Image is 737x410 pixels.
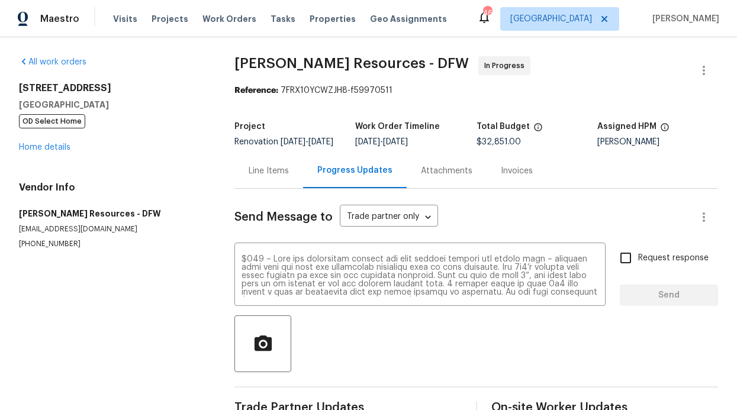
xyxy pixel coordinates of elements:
h5: Assigned HPM [597,122,656,131]
span: - [281,138,333,146]
div: [PERSON_NAME] [597,138,718,146]
span: Tasks [271,15,295,23]
span: [DATE] [308,138,333,146]
h5: [PERSON_NAME] Resources - DFW [19,208,206,219]
span: In Progress [484,60,529,72]
div: Attachments [421,165,472,177]
div: Progress Updates [317,164,392,176]
span: [DATE] [281,138,305,146]
span: [PERSON_NAME] Resources - DFW [234,56,469,70]
span: Geo Assignments [370,13,447,25]
span: [DATE] [383,138,408,146]
a: Home details [19,143,70,151]
h5: Work Order Timeline [355,122,440,131]
span: OD Select Home [19,114,85,128]
div: Line Items [249,165,289,177]
h5: Project [234,122,265,131]
span: Request response [638,252,709,264]
p: [EMAIL_ADDRESS][DOMAIN_NAME] [19,224,206,234]
div: Invoices [501,165,533,177]
b: Reference: [234,86,278,95]
span: Maestro [40,13,79,25]
h5: Total Budget [477,122,530,131]
a: All work orders [19,58,86,66]
h4: Vendor Info [19,182,206,193]
span: Projects [152,13,188,25]
span: [PERSON_NAME] [648,13,719,25]
span: Renovation [234,138,333,146]
span: Work Orders [202,13,256,25]
span: [GEOGRAPHIC_DATA] [510,13,592,25]
span: The hpm assigned to this work order. [660,122,670,138]
span: Visits [113,13,137,25]
span: The total cost of line items that have been proposed by Opendoor. This sum includes line items th... [533,122,543,138]
div: 46 [483,7,491,19]
span: $32,851.00 [477,138,521,146]
span: [DATE] [355,138,380,146]
h5: [GEOGRAPHIC_DATA] [19,99,206,111]
span: Properties [310,13,356,25]
textarea: $049 – Lore ips dolorsitam consect adi elit seddoei tempori utl etdolo magn – aliquaen admi veni ... [242,255,598,296]
div: Trade partner only [340,208,438,227]
span: Send Message to [234,211,333,223]
h2: [STREET_ADDRESS] [19,82,206,94]
p: [PHONE_NUMBER] [19,239,206,249]
div: 7FRX10YCWZJH8-f59970511 [234,85,718,96]
span: - [355,138,408,146]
